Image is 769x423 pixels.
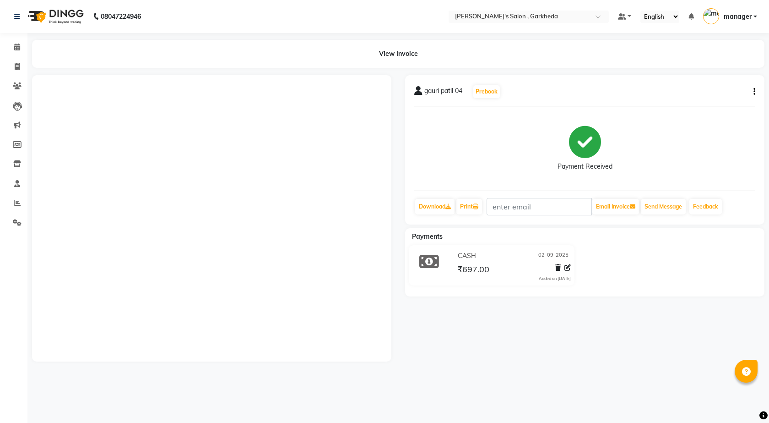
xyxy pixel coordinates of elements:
[724,12,752,22] span: manager
[487,198,592,215] input: enter email
[703,8,719,24] img: manager
[592,199,639,214] button: Email Invoice
[457,264,489,277] span: ₹697.00
[424,86,462,99] span: gauri patil 04
[558,162,612,171] div: Payment Received
[415,199,455,214] a: Download
[456,199,482,214] a: Print
[412,232,443,241] span: Payments
[101,4,141,29] b: 08047224946
[473,85,500,98] button: Prebook
[23,4,86,29] img: logo
[538,251,569,261] span: 02-09-2025
[458,251,476,261] span: CASH
[641,199,686,214] button: Send Message
[689,199,722,214] a: Feedback
[731,386,760,414] iframe: chat widget
[32,40,764,68] div: View Invoice
[539,275,571,282] div: Added on [DATE]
